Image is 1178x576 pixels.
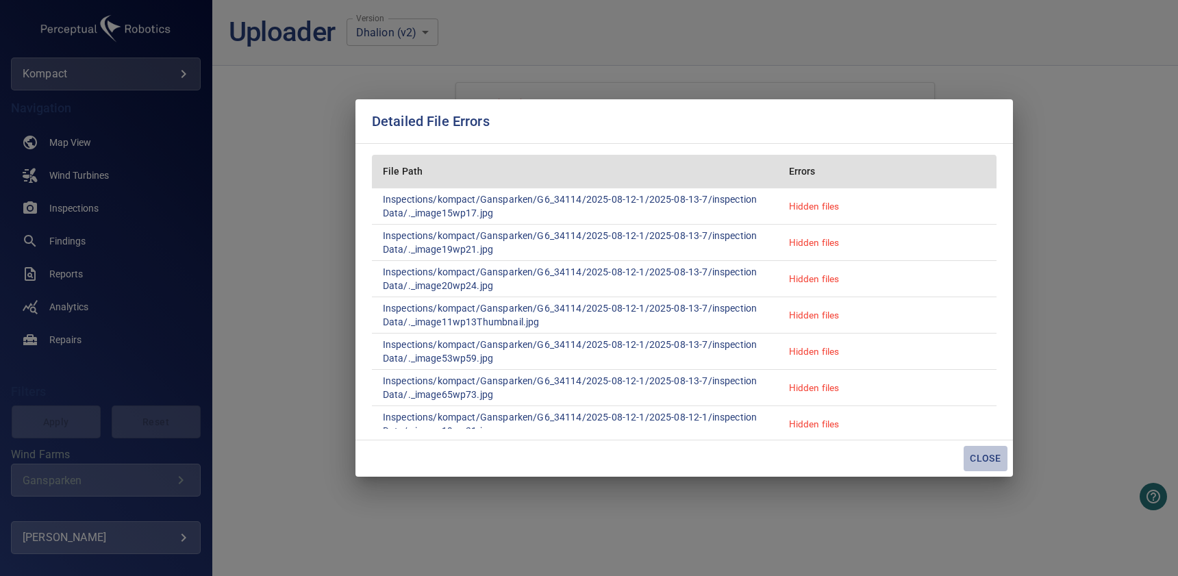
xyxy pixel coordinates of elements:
[778,406,997,442] td: Hidden files
[372,406,778,442] td: Inspections/kompact/Gansparken/G6_34114/2025-08-12-1/2025-08-12-1/inspectionData/._image19wp21.jpg
[964,446,1007,471] button: Close
[372,261,778,297] td: Inspections/kompact/Gansparken/G6_34114/2025-08-12-1/2025-08-13-7/inspectionData/._image20wp24.jpg
[969,450,1002,467] span: Close
[372,155,778,188] th: File Path
[778,225,997,261] td: Hidden files
[778,188,997,225] td: Hidden files
[372,225,778,261] td: Inspections/kompact/Gansparken/G6_34114/2025-08-12-1/2025-08-13-7/inspectionData/._image19wp21.jpg
[778,370,997,406] td: Hidden files
[372,297,778,334] td: Inspections/kompact/Gansparken/G6_34114/2025-08-12-1/2025-08-13-7/inspectionData/._image11wp13Thu...
[778,155,997,188] th: Errors
[372,334,778,370] td: Inspections/kompact/Gansparken/G6_34114/2025-08-12-1/2025-08-13-7/inspectionData/._image53wp59.jpg
[778,334,997,370] td: Hidden files
[372,110,997,132] h2: Detailed File Errors
[778,297,997,334] td: Hidden files
[372,188,778,225] td: Inspections/kompact/Gansparken/G6_34114/2025-08-12-1/2025-08-13-7/inspectionData/._image15wp17.jpg
[778,261,997,297] td: Hidden files
[372,370,778,406] td: Inspections/kompact/Gansparken/G6_34114/2025-08-12-1/2025-08-13-7/inspectionData/._image65wp73.jpg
